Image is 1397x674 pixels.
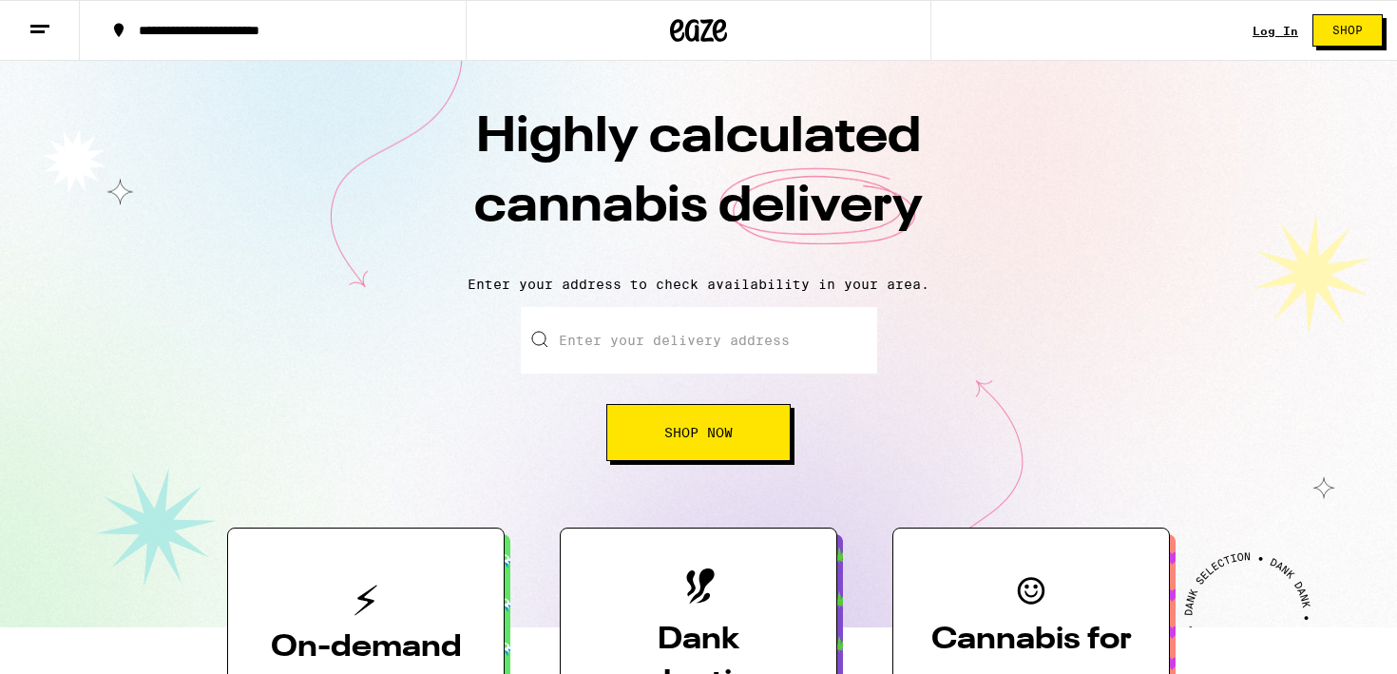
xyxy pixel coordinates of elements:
[521,307,877,374] input: Enter your delivery address
[1312,14,1383,47] button: Shop
[19,277,1378,292] p: Enter your address to check availability in your area.
[1298,14,1397,47] a: Shop
[606,404,791,461] button: Shop Now
[1253,25,1298,37] a: Log In
[1332,25,1363,36] span: Shop
[664,426,733,439] span: Shop Now
[366,104,1031,261] h1: Highly calculated cannabis delivery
